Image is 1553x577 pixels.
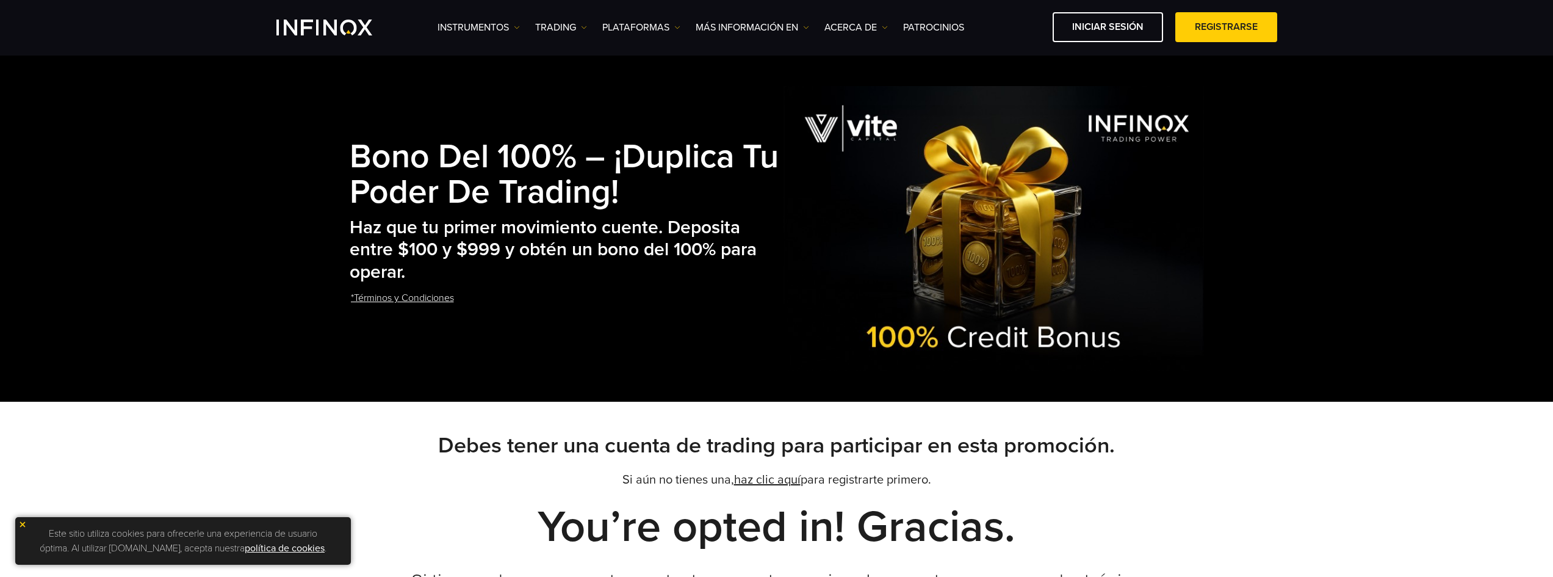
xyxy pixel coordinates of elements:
[734,473,801,487] a: haz clic aquí
[824,20,888,35] a: ACERCA DE
[18,520,27,529] img: yellow close icon
[245,542,325,554] a: política de cookies
[350,471,1204,488] p: Si aún no tienes una, para registrarte primero.
[350,137,779,212] strong: Bono del 100% – ¡Duplica tu poder de trading!
[535,20,587,35] a: TRADING
[276,20,401,35] a: INFINOX Logo
[1175,12,1277,42] a: Registrarse
[438,20,520,35] a: Instrumentos
[1053,12,1163,42] a: Iniciar sesión
[903,20,964,35] a: Patrocinios
[21,523,345,559] p: Este sitio utiliza cookies para ofrecerle una experiencia de usuario óptima. Al utilizar [DOMAIN_...
[350,217,784,284] h2: Haz que tu primer movimiento cuente. Deposita entre $100 y $999 y obtén un bono del 100% para ope...
[438,432,1115,459] strong: Debes tener una cuenta de trading para participar en esta promoción.
[538,501,1015,554] strong: You’re opted in! Gracias.
[696,20,809,35] a: Más información en
[350,283,455,313] a: *Términos y Condiciones
[602,20,680,35] a: PLATAFORMAS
